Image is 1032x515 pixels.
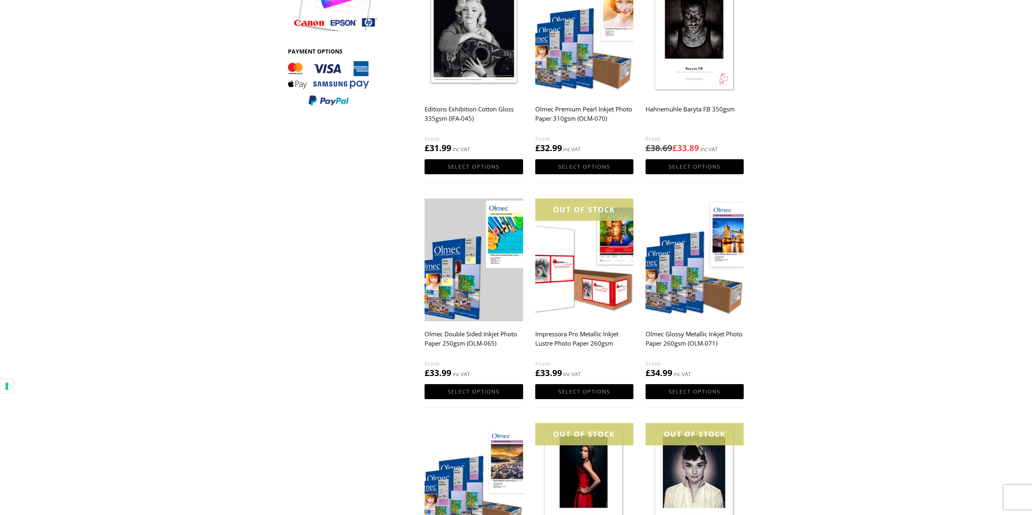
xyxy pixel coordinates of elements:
[425,384,523,399] a: Select options for “Olmec Double Sided Inkjet Photo Paper 250gsm (OLM-065)”
[535,367,540,378] span: £
[646,199,744,321] img: Olmec Glossy Metallic Inkjet Photo Paper 260gsm (OLM-071)
[425,159,523,174] a: Select options for “Editions Exhibition Cotton Gloss 335gsm (IFA-045)”
[535,423,633,445] div: OUT OF STOCK
[672,142,677,154] span: £
[646,367,672,378] bdi: 34.99
[425,199,523,321] img: Olmec Double Sided Inkjet Photo Paper 250gsm (OLM-065)
[425,327,523,359] h2: Olmec Double Sided Inkjet Photo Paper 250gsm (OLM-065)
[646,142,672,154] bdi: 38.69
[646,423,744,445] div: OUT OF STOCK
[425,142,429,154] span: £
[535,384,633,399] a: Select options for “Impressora Pro Metallic Inkjet Lustre Photo Paper 260gsm”
[535,102,633,134] h2: Olmec Premium Pearl Inkjet Photo Paper 310gsm (OLM-070)
[535,367,562,378] bdi: 33.99
[646,102,744,134] h2: Hahnemuhle Baryta FB 350gsm
[425,142,451,154] bdi: 31.99
[535,199,633,321] img: Impressora Pro Metallic Inkjet Lustre Photo Paper 260gsm
[288,61,369,106] img: PAYMENT OPTIONS
[646,327,744,359] h2: Olmec Glossy Metallic Inkjet Photo Paper 260gsm (OLM-071)
[646,367,650,378] span: £
[535,327,633,359] h2: Impressora Pro Metallic Inkjet Lustre Photo Paper 260gsm
[425,199,523,379] a: Olmec Double Sided Inkjet Photo Paper 250gsm (OLM-065) £33.99
[672,142,699,154] bdi: 33.89
[646,384,744,399] a: Select options for “Olmec Glossy Metallic Inkjet Photo Paper 260gsm (OLM-071)”
[535,159,633,174] a: Select options for “Olmec Premium Pearl Inkjet Photo Paper 310gsm (OLM-070)”
[535,142,562,154] bdi: 32.99
[646,159,744,174] a: Select options for “Hahnemuhle Baryta FB 350gsm”
[535,199,633,221] div: OUT OF STOCK
[535,142,540,154] span: £
[288,47,384,55] h3: PAYMENT OPTIONS
[646,199,744,379] a: Olmec Glossy Metallic Inkjet Photo Paper 260gsm (OLM-071) £34.99
[425,367,429,378] span: £
[646,142,650,154] span: £
[425,367,451,378] bdi: 33.99
[535,199,633,379] a: OUT OF STOCKImpressora Pro Metallic Inkjet Lustre Photo Paper 260gsm £33.99
[425,102,523,134] h2: Editions Exhibition Cotton Gloss 335gsm (IFA-045)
